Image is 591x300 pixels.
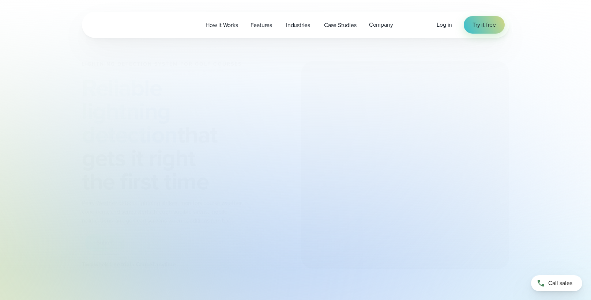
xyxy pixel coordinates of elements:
span: How it Works [206,21,238,30]
span: Case Studies [324,21,357,30]
span: Try it free [473,20,496,29]
a: Try it free [464,16,505,34]
span: Company [369,20,393,29]
span: Features [251,21,272,30]
span: Industries [286,21,310,30]
a: How it Works [199,18,244,33]
a: Log in [437,20,452,29]
span: Call sales [548,279,572,288]
a: Call sales [531,275,582,291]
a: Case Studies [318,18,363,33]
